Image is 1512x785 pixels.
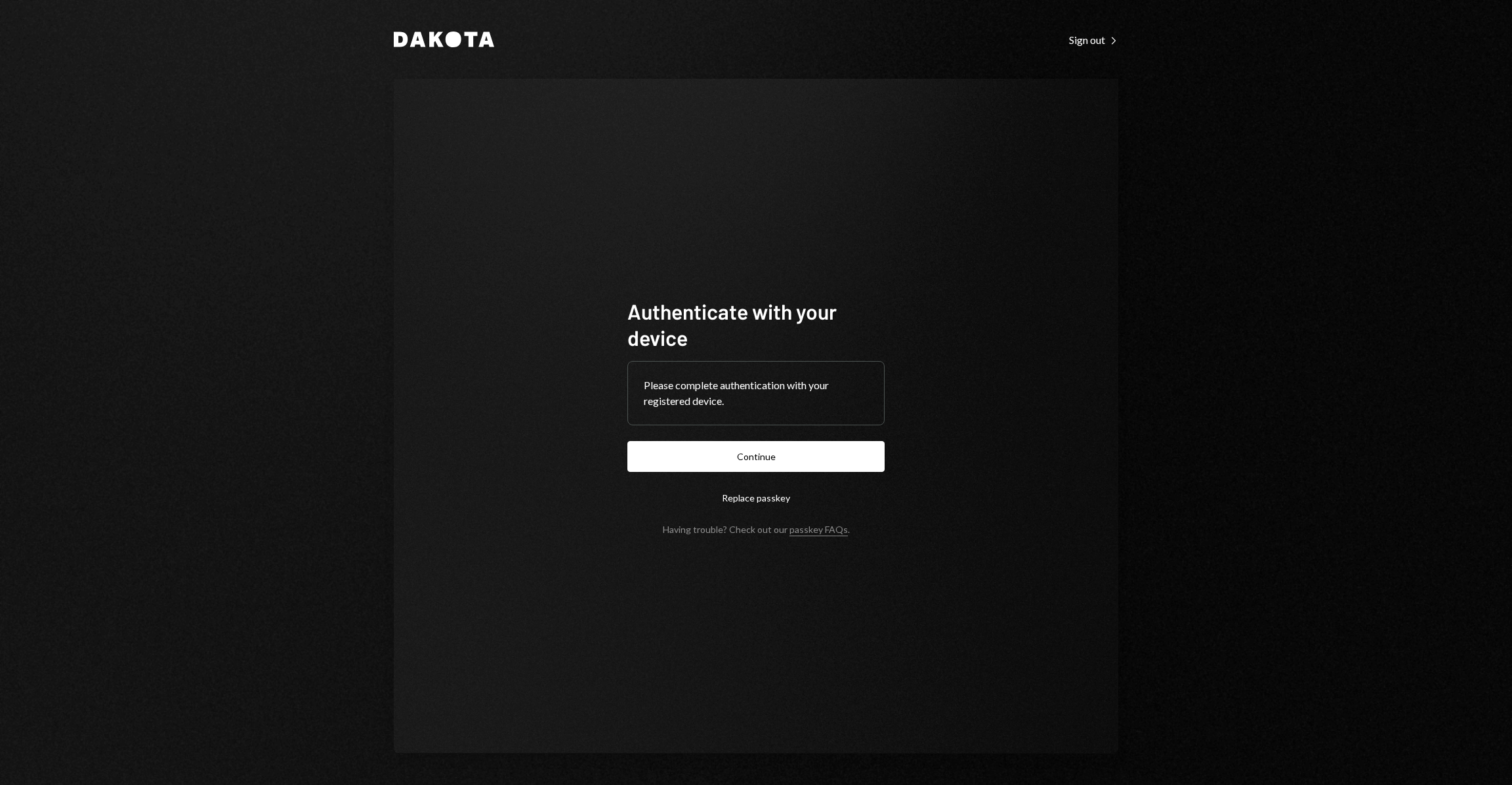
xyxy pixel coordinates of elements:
h1: Authenticate with your device [627,298,885,350]
div: Having trouble? Check out our . [663,524,850,535]
button: Replace passkey [627,482,885,513]
div: Please complete authentication with your registered device. [644,377,868,409]
a: passkey FAQs [789,524,848,536]
button: Continue [627,441,885,472]
a: Sign out [1069,32,1118,47]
